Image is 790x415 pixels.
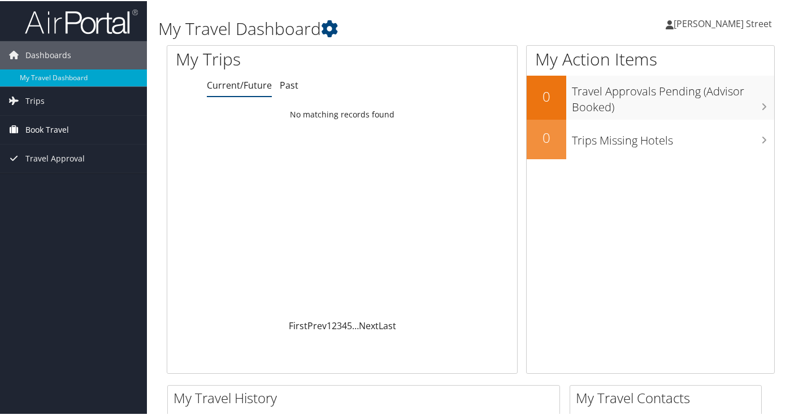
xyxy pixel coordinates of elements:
[280,78,298,90] a: Past
[379,318,396,331] a: Last
[25,40,71,68] span: Dashboards
[332,318,337,331] a: 2
[352,318,359,331] span: …
[25,86,45,114] span: Trips
[327,318,332,331] a: 1
[337,318,342,331] a: 3
[527,46,774,70] h1: My Action Items
[572,126,774,147] h3: Trips Missing Hotels
[674,16,772,29] span: [PERSON_NAME] Street
[572,77,774,114] h3: Travel Approvals Pending (Advisor Booked)
[207,78,272,90] a: Current/Future
[527,75,774,118] a: 0Travel Approvals Pending (Advisor Booked)
[527,86,566,105] h2: 0
[347,318,352,331] a: 5
[359,318,379,331] a: Next
[527,119,774,158] a: 0Trips Missing Hotels
[25,7,138,34] img: airportal-logo.png
[25,115,69,143] span: Book Travel
[289,318,307,331] a: First
[342,318,347,331] a: 4
[307,318,327,331] a: Prev
[25,143,85,172] span: Travel Approval
[167,103,517,124] td: No matching records found
[576,387,761,407] h2: My Travel Contacts
[158,16,575,40] h1: My Travel Dashboard
[176,46,363,70] h1: My Trips
[173,387,559,407] h2: My Travel History
[666,6,783,40] a: [PERSON_NAME] Street
[527,127,566,146] h2: 0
